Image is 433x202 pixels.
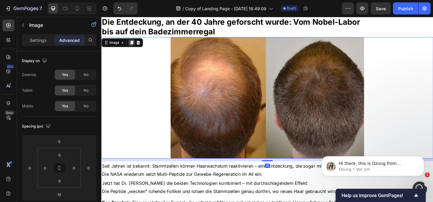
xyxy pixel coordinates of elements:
[342,192,420,199] button: Show survey - Help us improve GemPages!
[5,110,14,115] div: Beta
[287,6,296,11] span: Draft
[30,37,47,43] p: Settings
[53,137,65,146] input: 0
[62,103,68,109] span: Yes
[54,150,66,159] input: 0px
[62,72,68,77] span: Yes
[183,5,184,12] span: /
[84,103,88,109] span: No
[425,172,430,177] span: 1
[1,159,330,165] span: Seit Jahren ist bekannt: Stammzellen können Haarwachstum reaktivieren – eine Entdeckung, die soga...
[413,181,427,196] iframe: Intercom live chat
[69,163,78,172] input: 0px
[1,187,257,193] span: Die Peptide „wecken“ ruhende Follikel und lotsen die Stammzellen genau dorthin, wo neues Haar geb...
[1,0,360,21] p: ⁠⁠⁠⁠⁠⁠⁠
[376,6,386,11] span: Save
[29,21,80,29] p: Image
[2,2,45,14] button: 7
[1,178,225,184] span: Jetzt hat Dr. [PERSON_NAME] die beiden Technologien kombiniert – mit durchschlagendem Effekt:
[54,176,66,185] input: 0px
[26,23,104,29] p: Message from Dzung, sent Vor 1m
[53,190,65,199] input: 10
[84,163,93,172] input: 0
[25,163,34,172] input: 0
[62,88,68,93] span: Yes
[313,144,433,186] iframe: Intercom notifications Nachricht
[342,193,413,198] span: Help us improve GemPages!
[22,88,32,93] div: Tablet
[84,72,88,77] span: No
[84,88,88,93] span: No
[1,11,124,21] strong: bis auf dein Badezimmerregal
[59,37,80,43] p: Advanced
[39,5,42,12] p: 7
[1,0,281,11] strong: Die Entdeckung, an der 40 Jahre geforscht wurde: Vom Nobel-Labor
[113,2,138,14] div: Undo/Redo
[398,5,413,12] div: Publish
[26,17,100,100] span: Hi there, this is Dzung from GemPages Team here to continue this support session as [PERSON_NAME]...
[1,168,175,174] span: Die NASA wiederum setzt Multi-Peptide zur Gewebe-Regeneration im All ein.
[177,159,183,164] div: 10
[8,25,20,31] div: Image
[75,22,286,154] img: gempages_585980136390656707-48590f5a-b93f-4d57-b576-2b2ca3ec0401.png
[22,72,36,77] div: Desktop
[101,17,433,202] iframe: Design area
[371,2,391,14] button: Save
[185,5,266,12] span: Copy of Landing Page - [DATE] 16:49:09
[22,122,52,131] div: Spacing (px)
[22,103,33,109] div: Mobile
[22,57,48,65] div: Display on
[6,64,14,69] div: 450
[41,163,50,172] input: 0px
[393,2,418,14] button: Publish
